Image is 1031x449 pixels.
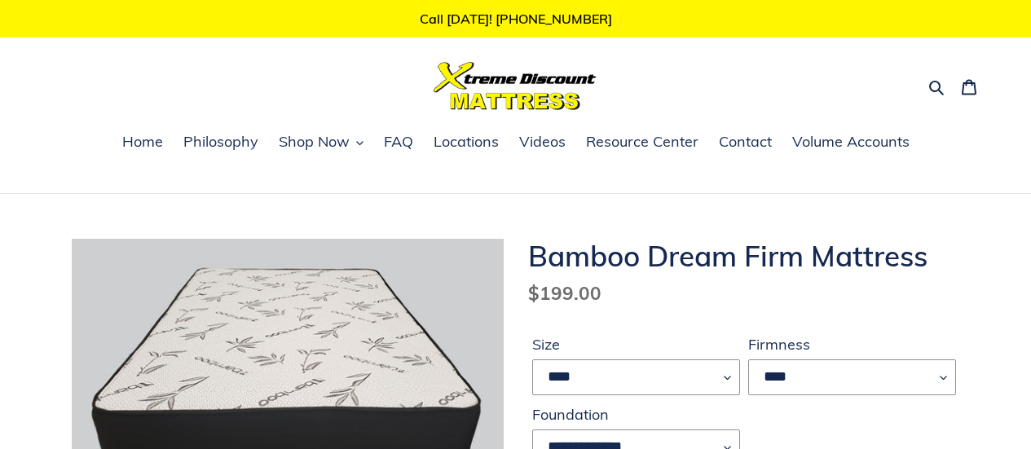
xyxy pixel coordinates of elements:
span: Home [122,132,163,152]
label: Firmness [748,333,956,355]
label: Size [532,333,740,355]
a: Volume Accounts [784,130,918,155]
span: Locations [434,132,499,152]
a: Contact [711,130,780,155]
a: FAQ [376,130,421,155]
span: Volume Accounts [792,132,910,152]
span: Videos [519,132,566,152]
span: Resource Center [586,132,698,152]
span: Contact [719,132,772,152]
a: Philosophy [175,130,267,155]
a: Videos [511,130,574,155]
button: Shop Now [271,130,372,155]
a: Resource Center [578,130,707,155]
span: Shop Now [279,132,350,152]
img: Xtreme Discount Mattress [434,62,597,110]
span: Philosophy [183,132,258,152]
label: Foundation [532,403,740,425]
span: $199.00 [528,281,601,305]
span: FAQ [384,132,413,152]
a: Locations [425,130,507,155]
h1: Bamboo Dream Firm Mattress [528,239,960,273]
a: Home [114,130,171,155]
